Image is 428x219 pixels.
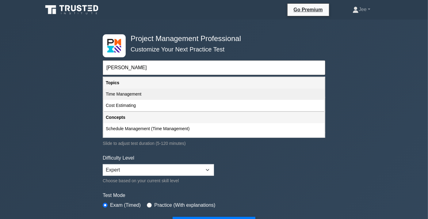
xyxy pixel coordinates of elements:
h4: Project Management Professional [128,34,295,43]
div: Cost Estimating [103,100,325,111]
div: Activity Definition (Time Management) [103,134,325,146]
div: Time Management [103,89,325,100]
div: Topics [103,77,325,89]
a: Go Premium [290,6,327,13]
a: Jee [338,3,385,16]
div: Slide to adjust test duration (5-120 minutes) [103,140,325,147]
input: Start typing to filter on topic or concept... [103,60,325,75]
div: Choose based on your current skill level [103,177,214,184]
label: Practice (With explanations) [154,202,215,209]
label: Difficulty Level [103,154,134,162]
div: Concepts [103,112,325,123]
label: Exam (Timed) [110,202,141,209]
div: Schedule Management (Time Management) [103,123,325,134]
label: Test Mode [103,192,325,199]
